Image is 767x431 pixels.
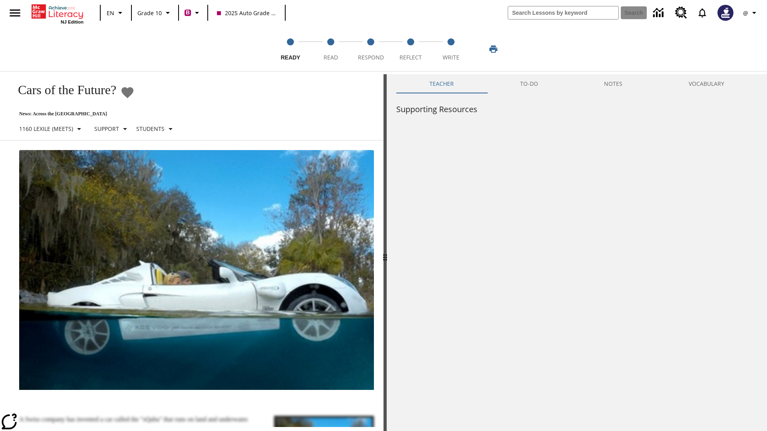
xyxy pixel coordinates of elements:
span: 2025 Auto Grade 10 [217,9,276,17]
span: Ready [281,54,300,61]
p: Support [94,125,119,133]
h6: Supporting Resources [396,103,757,116]
button: NOTES [571,74,656,93]
p: 1160 Lexile (Meets) [19,125,73,133]
button: Language: EN, Select a language [103,6,129,20]
div: activity [387,74,767,431]
button: Print [481,42,506,56]
button: Boost Class color is violet red. Change class color [181,6,205,20]
a: Data Center [648,2,670,24]
button: Scaffolds, Support [91,122,133,136]
button: Write step 5 of 5 [428,27,474,71]
img: High-tech automobile treading water. [19,150,374,390]
button: Profile/Settings [738,6,764,20]
button: Teacher [396,74,487,93]
span: Respond [358,53,384,61]
button: Open side menu [3,1,27,25]
span: Grade 10 [137,9,162,17]
button: Select Student [133,122,179,136]
p: News: Across the [GEOGRAPHIC_DATA] [10,111,179,117]
button: Select a new avatar [713,2,738,23]
img: Avatar [717,5,733,21]
p: Students [136,125,165,133]
button: Read step 2 of 5 [307,27,354,71]
button: TO-DO [487,74,571,93]
button: Grade: Grade 10, Select a grade [134,6,176,20]
div: Instructional Panel Tabs [396,74,757,93]
button: Respond step 3 of 5 [348,27,394,71]
span: @ [743,9,748,17]
button: Reflect step 4 of 5 [387,27,434,71]
a: Notifications [692,2,713,23]
input: search field [508,6,618,19]
span: B [186,8,190,18]
button: VOCABULARY [656,74,757,93]
button: Add to Favorites - Cars of the Future? [120,85,135,99]
span: NJ Edition [61,20,83,24]
div: Press Enter or Spacebar and then press right and left arrow keys to move the slider [383,74,387,431]
div: Home [32,3,83,24]
span: Reflect [399,53,422,61]
span: Write [443,53,459,61]
span: Read [324,53,338,61]
button: Select Lexile, 1160 Lexile (Meets) [16,122,87,136]
button: Ready step 1 of 5 [267,27,314,71]
h1: Cars of the Future? [10,83,116,97]
a: Resource Center, Will open in new tab [670,2,692,24]
span: EN [107,9,114,17]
